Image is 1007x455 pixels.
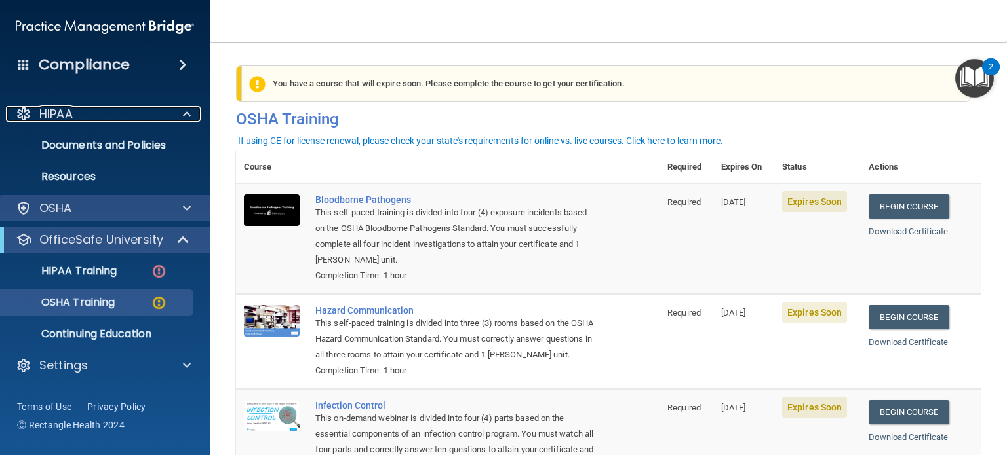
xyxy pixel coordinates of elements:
[9,296,115,309] p: OSHA Training
[9,327,188,340] p: Continuing Education
[87,400,146,413] a: Privacy Policy
[39,357,88,373] p: Settings
[16,14,194,40] img: PMB logo
[721,403,746,412] span: [DATE]
[249,76,266,92] img: exclamation-circle-solid-warning.7ed2984d.png
[9,264,117,278] p: HIPAA Training
[16,357,191,373] a: Settings
[721,197,746,207] span: [DATE]
[667,308,701,318] span: Required
[16,200,191,216] a: OSHA
[869,337,948,347] a: Download Certificate
[17,400,71,413] a: Terms of Use
[9,139,188,152] p: Documents and Policies
[782,302,847,323] span: Expires Soon
[713,151,774,183] th: Expires On
[721,308,746,318] span: [DATE]
[782,191,847,212] span: Expires Soon
[151,263,167,280] img: danger-circle.6113f641.png
[869,194,949,219] a: Begin Course
[774,151,861,183] th: Status
[16,106,191,122] a: HIPAA
[9,170,188,183] p: Resources
[236,151,307,183] th: Course
[315,316,594,363] div: This self-paced training is divided into three (3) rooms based on the OSHA Hazard Communication S...
[16,232,190,247] a: OfficeSafe University
[39,106,73,122] p: HIPAA
[315,400,594,410] a: Infection Control
[869,227,948,236] a: Download Certificate
[667,403,701,412] span: Required
[315,268,594,283] div: Completion Time: 1 hour
[660,151,713,183] th: Required
[17,418,125,431] span: Ⓒ Rectangle Health 2024
[236,110,981,128] h4: OSHA Training
[151,295,167,311] img: warning-circle.0cc9ac19.png
[315,363,594,378] div: Completion Time: 1 hour
[315,305,594,316] a: Hazard Communication
[869,305,949,329] a: Begin Course
[955,59,994,98] button: Open Resource Center, 2 new notifications
[39,56,130,74] h4: Compliance
[241,65,971,102] div: You have a course that will expire soon. Please complete the course to get your certification.
[39,200,72,216] p: OSHA
[238,136,723,145] div: If using CE for license renewal, please check your state's requirements for online vs. live cours...
[667,197,701,207] span: Required
[869,400,949,424] a: Begin Course
[782,397,847,418] span: Expires Soon
[39,232,163,247] p: OfficeSafe University
[861,151,981,183] th: Actions
[989,67,993,84] div: 2
[315,194,594,205] a: Bloodborne Pathogens
[236,134,725,147] button: If using CE for license renewal, please check your state's requirements for online vs. live cours...
[869,432,948,442] a: Download Certificate
[315,205,594,268] div: This self-paced training is divided into four (4) exposure incidents based on the OSHA Bloodborne...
